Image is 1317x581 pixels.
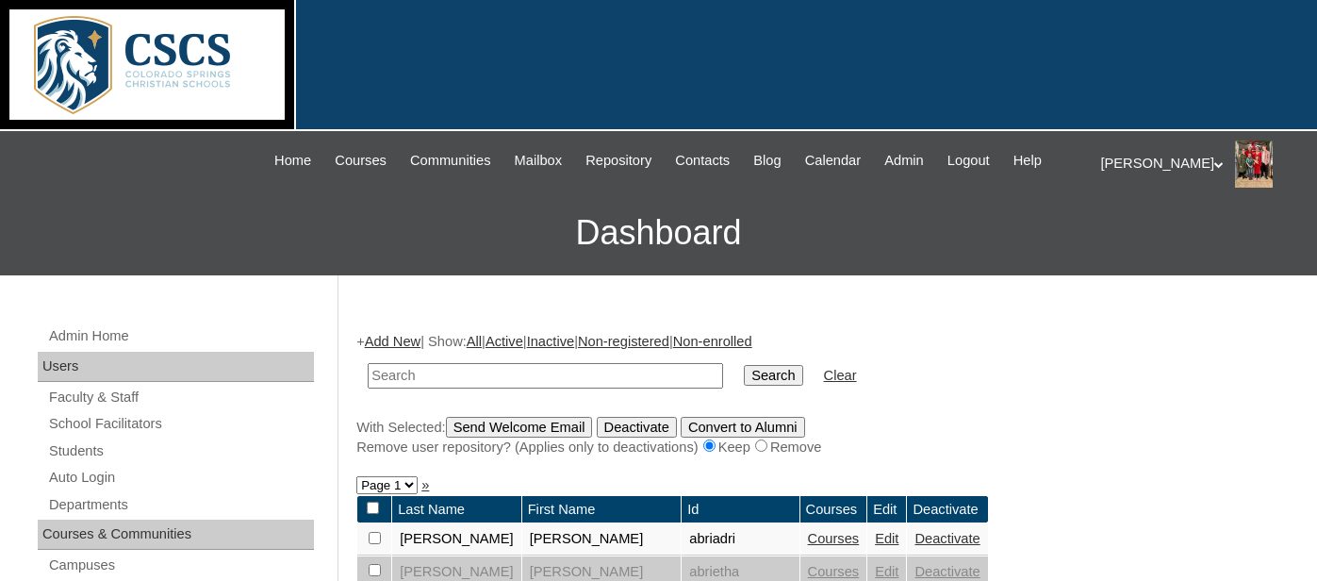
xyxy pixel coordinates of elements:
a: Non-enrolled [673,334,752,349]
td: Edit [867,496,906,523]
span: Home [274,150,311,172]
div: [PERSON_NAME] [1101,141,1299,188]
h3: Dashboard [9,191,1308,275]
a: All [467,334,482,349]
td: Id [682,496,798,523]
div: With Selected: [356,417,1290,457]
a: Deactivate [914,531,980,546]
input: Search [368,363,723,389]
a: Help [1004,150,1051,172]
a: Active [486,334,523,349]
a: Edit [875,564,898,579]
span: Mailbox [515,150,563,172]
a: Blog [744,150,790,172]
span: Help [1013,150,1042,172]
span: Logout [947,150,990,172]
a: Faculty & Staff [47,386,314,409]
a: Edit [875,531,898,546]
a: Add New [365,334,420,349]
a: Mailbox [505,150,572,172]
div: Remove user repository? (Applies only to deactivations) Keep Remove [356,438,1290,457]
img: Stephanie Phillips [1235,141,1273,188]
a: Contacts [666,150,739,172]
a: Departments [47,493,314,517]
input: Deactivate [597,417,677,438]
a: School Facilitators [47,412,314,436]
a: Auto Login [47,466,314,490]
a: Repository [576,150,661,172]
span: Calendar [805,150,861,172]
a: Students [47,440,314,463]
div: Courses & Communities [38,520,314,550]
td: abriadri [682,523,798,556]
a: Campuses [47,554,314,577]
a: Admin Home [47,324,314,348]
a: Admin [875,150,933,172]
td: [PERSON_NAME] [392,523,521,556]
td: Courses [800,496,867,523]
a: Inactive [527,334,575,349]
a: » [421,477,429,492]
a: Courses [808,531,860,546]
td: Deactivate [907,496,987,523]
a: Courses [325,150,396,172]
input: Search [744,365,802,386]
div: + | Show: | | | | [356,332,1290,456]
a: Deactivate [914,564,980,579]
td: First Name [522,496,682,523]
td: Last Name [392,496,521,523]
span: Admin [884,150,924,172]
a: Home [265,150,321,172]
a: Calendar [796,150,870,172]
a: Communities [401,150,501,172]
div: Users [38,352,314,382]
input: Send Welcome Email [446,417,593,438]
a: Courses [808,564,860,579]
a: Logout [938,150,999,172]
input: Convert to Alumni [681,417,805,438]
span: Blog [753,150,781,172]
img: logo-white.png [9,9,285,120]
td: [PERSON_NAME] [522,523,682,556]
a: Non-registered [578,334,669,349]
span: Courses [335,150,387,172]
span: Contacts [675,150,730,172]
a: Clear [824,368,857,383]
span: Communities [410,150,491,172]
span: Repository [585,150,651,172]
